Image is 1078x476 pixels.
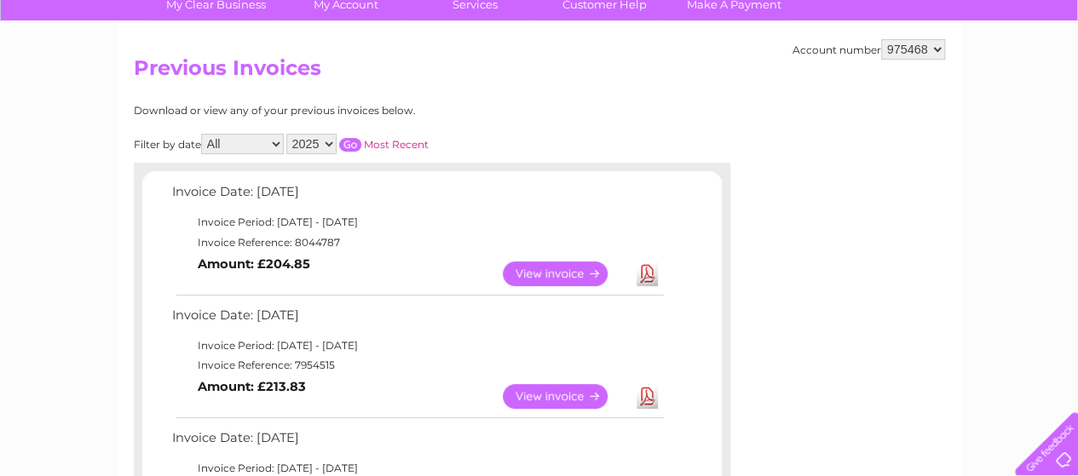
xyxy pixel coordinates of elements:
a: View [503,261,628,286]
a: Download [637,384,658,409]
a: Most Recent [364,138,429,151]
div: Filter by date [134,134,581,154]
img: logo.png [37,44,124,96]
td: Invoice Period: [DATE] - [DATE] [168,212,666,232]
div: Download or view any of your previous invoices below. [134,105,581,117]
a: Download [637,261,658,286]
td: Invoice Date: [DATE] [168,427,666,458]
a: Contact [965,72,1006,85]
td: Invoice Reference: 7954515 [168,355,666,376]
td: Invoice Date: [DATE] [168,304,666,335]
a: Telecoms [868,72,919,85]
td: Invoice Date: [DATE] [168,181,666,212]
div: Account number [793,39,945,60]
a: Water [778,72,810,85]
h2: Previous Invoices [134,56,945,89]
a: Blog [930,72,954,85]
td: Invoice Reference: 8044787 [168,232,666,253]
td: Invoice Period: [DATE] - [DATE] [168,335,666,356]
b: Amount: £204.85 [198,256,310,272]
a: View [503,384,628,409]
div: Clear Business is a trading name of Verastar Limited (registered in [GEOGRAPHIC_DATA] No. 3667643... [137,9,943,83]
a: Log out [1022,72,1062,85]
a: 0333 014 3131 [757,9,874,30]
a: Energy [821,72,858,85]
b: Amount: £213.83 [198,379,306,394]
